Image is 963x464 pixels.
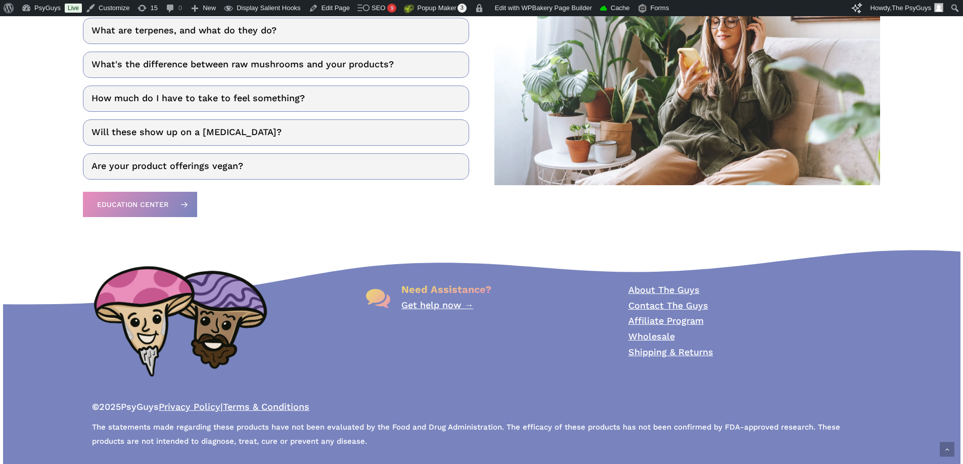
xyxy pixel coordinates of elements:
a: Privacy Policy [159,401,220,412]
a: About The Guys [628,284,700,295]
a: Terms & Conditions [223,401,309,412]
div: 9 [387,4,396,13]
img: PsyGuys Heads Logo [92,255,269,387]
span: Need Assistance? [401,283,491,296]
b: © [92,401,99,412]
a: Are your product offerings vegan? [83,153,469,180]
a: Wholesale [628,331,675,342]
a: Contact The Guys [628,300,708,311]
span: 3 [457,4,467,13]
span: The PsyGuys [892,4,931,12]
a: Live [65,4,82,13]
a: Education Center [83,192,197,217]
span: Education Center [97,199,168,209]
span: 2025 [99,401,121,412]
a: How much do I have to take to feel something? [83,86,469,112]
a: Will these show up on a [MEDICAL_DATA]? [83,119,469,146]
span: The statements made regarding these products have not been evaluated by the Food and Drug Adminis... [92,423,840,449]
a: Back to top [940,442,954,457]
span: PsyGuys | [92,401,309,414]
a: Shipping & Returns [628,347,713,357]
a: Get help now → [401,300,473,310]
a: What's the difference between raw mushrooms and your products? [83,52,469,78]
img: Avatar photo [934,3,943,12]
a: Affiliate Program [628,315,704,326]
a: What are terpenes, and what do they do? [83,18,469,44]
